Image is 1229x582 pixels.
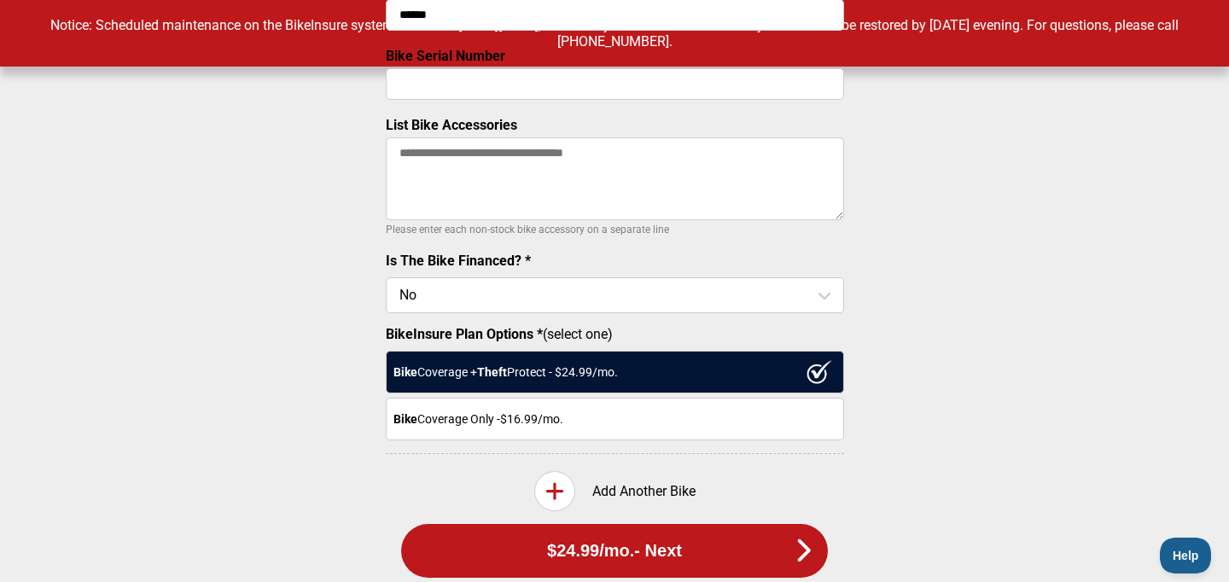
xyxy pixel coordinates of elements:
button: $24.99/mo.- Next [401,524,828,578]
div: Coverage Only - $16.99 /mo. [386,398,844,440]
p: Please enter each non-stock bike accessory on a separate line [386,219,844,240]
strong: BikeInsure Plan Options * [386,326,543,342]
img: ux1sgP1Haf775SAghJI38DyDlYP+32lKFAAAAAElFTkSuQmCC [807,360,832,384]
span: /mo. [599,541,634,561]
strong: Bike [393,412,417,426]
label: List Bike Accessories [386,117,517,133]
label: Bike Serial Number [386,48,505,64]
label: (select one) [386,326,844,342]
div: Coverage + Protect - $ 24.99 /mo. [386,351,844,393]
strong: Bike [393,365,417,379]
strong: Theft [477,365,507,379]
label: Is The Bike Financed? * [386,253,531,269]
iframe: Toggle Customer Support [1160,538,1212,573]
div: Add Another Bike [386,471,844,511]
